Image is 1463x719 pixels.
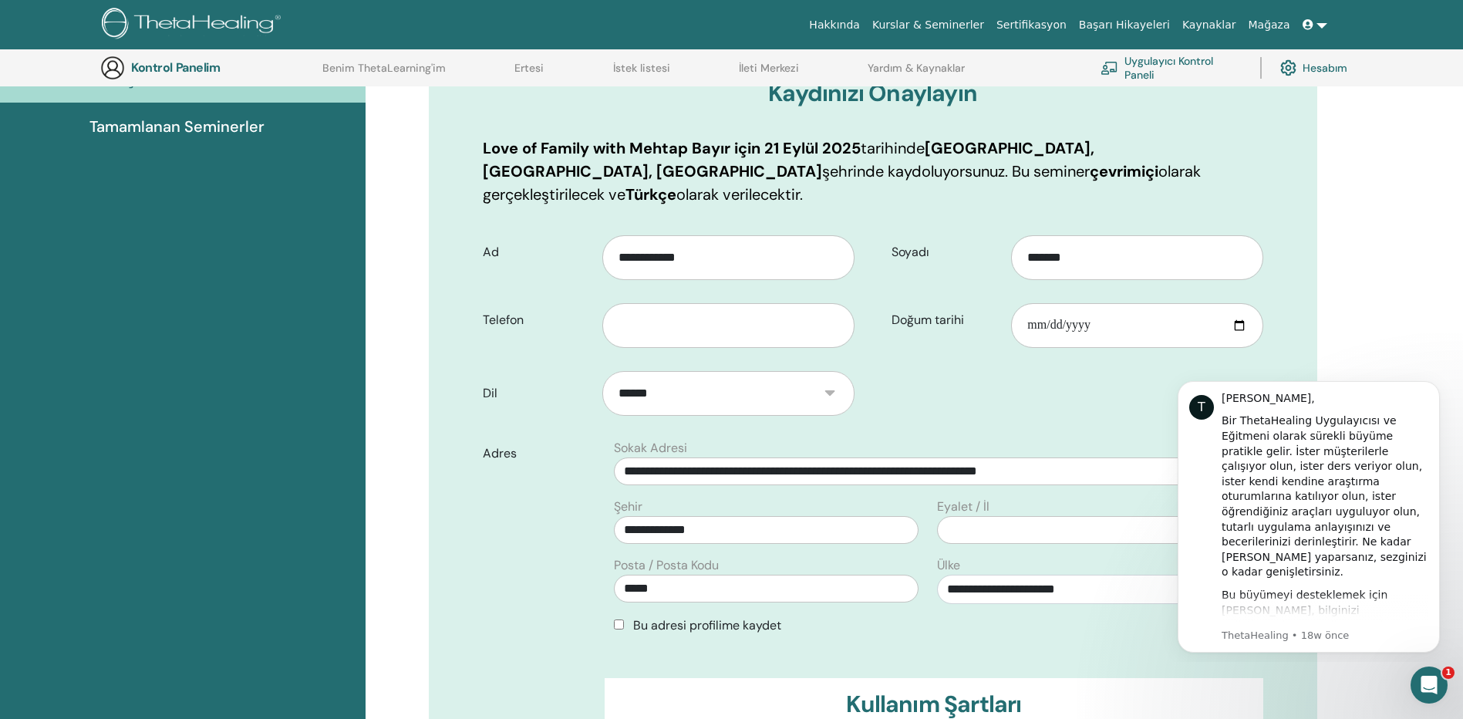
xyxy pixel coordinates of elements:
[131,60,285,75] h3: Kontrol Panelim
[483,79,1263,107] h3: Kaydınızı Onaylayın
[1090,161,1158,181] b: çevrimiçi
[322,62,446,86] a: Benim ThetaLearning'im
[471,305,603,335] label: Telefon
[1101,61,1118,74] img: chalkboard-teacher.svg
[1176,11,1242,39] a: Kaynaklar
[617,690,1250,718] h3: Kullanım Şartları
[67,262,274,275] p: ThetaHealing'den 18w önce gönderilen mesaj
[868,62,965,86] a: Yardım & Kaynaklar
[937,556,960,575] label: Ülke
[614,439,687,457] label: Sokak Adresi
[1101,51,1242,85] a: Uygulayıcı Kontrol Paneli
[803,11,866,39] a: Hakkında
[483,138,760,158] b: Love of Family with Mehtap Bayır için
[1155,367,1463,662] iframe: Intercom notifications message
[625,184,676,204] b: Türkçe
[880,238,1012,267] label: Soyadı
[880,305,1012,335] label: Doğum tarihi
[614,498,642,516] label: Şehir
[1411,667,1448,704] iframe: Intercom live chat
[764,138,861,158] b: 21 Eylül 2025
[1242,11,1296,39] a: Mağaza
[1073,11,1176,39] a: Başarı Hikayeleri
[471,379,603,408] label: Dil
[613,62,670,86] a: İstek listesi
[483,137,1263,206] p: tarihinde şehrinde kaydoluyorsunuz. Bu seminer olarak gerçekleştirilecek ve olarak verilecektir.
[1280,56,1296,79] img: cog.svg
[937,498,989,516] label: Eyalet / İl
[102,8,286,42] img: logo.png
[1124,54,1242,82] font: Uygulayıcı Kontrol Paneli
[633,617,781,633] span: Bu adresi profilime kaydet
[866,11,990,39] a: Kurslar & Seminerler
[471,238,603,267] label: Ad
[100,56,125,80] img: generic-user-icon.jpg
[1303,61,1347,75] font: Hesabım
[514,62,544,86] a: Ertesi
[89,115,265,138] span: Tamamlanan Seminerler
[739,62,799,86] a: İleti Merkezi
[614,556,719,575] label: Posta / Posta Kodu
[990,11,1073,39] a: Sertifikasyon
[1280,51,1347,85] a: Hesabım
[1442,667,1455,679] span: 1
[67,221,274,432] div: Bu büyümeyi desteklemek için [PERSON_NAME], bilginizi geliştirmenize ve gelişmeye devam etmenize ...
[471,439,605,468] label: Adres
[483,138,1094,181] b: [GEOGRAPHIC_DATA], [GEOGRAPHIC_DATA], [GEOGRAPHIC_DATA]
